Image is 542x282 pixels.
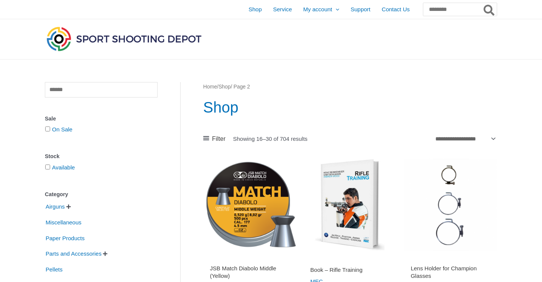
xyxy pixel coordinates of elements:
[45,250,102,256] a: Parts and Accessories
[45,247,102,260] span: Parts and Accessories
[45,113,158,124] div: Sale
[66,204,71,209] span: 
[210,256,289,265] iframe: Customer reviews powered by Trustpilot
[482,3,497,16] button: Search
[210,265,289,279] h2: JSB Match Diabolo Middle (Yellow)
[45,203,66,209] a: Airguns
[45,234,85,241] a: Paper Products
[45,127,50,131] input: On Sale
[310,266,389,276] a: Book – Rifle Training
[203,159,296,251] img: JSB Match Diabolo Middle (Yellow)
[45,200,66,213] span: Airguns
[203,82,497,92] nav: Breadcrumb
[310,266,389,274] h2: Book – Rifle Training
[203,97,497,118] h1: Shop
[45,165,50,169] input: Available
[45,189,158,200] div: Category
[203,84,217,90] a: Home
[45,151,158,162] div: Stock
[52,126,72,133] a: On Sale
[203,133,225,145] a: Filter
[45,263,63,276] span: Pellets
[404,159,497,251] img: Lens Holder for Champion Glasses
[212,133,226,145] span: Filter
[233,136,308,142] p: Showing 16–30 of 704 results
[411,256,490,265] iframe: Customer reviews powered by Trustpilot
[45,25,203,53] img: Sport Shooting Depot
[219,84,231,90] a: Shop
[45,232,85,245] span: Paper Products
[45,266,63,272] a: Pellets
[52,164,75,171] a: Available
[310,256,389,265] iframe: Customer reviews powered by Trustpilot
[103,251,107,256] span: 
[432,133,497,144] select: Shop order
[45,219,82,225] a: Miscellaneous
[303,159,396,251] img: Rifle Training
[411,265,490,279] h2: Lens Holder for Champion Glasses
[45,216,82,229] span: Miscellaneous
